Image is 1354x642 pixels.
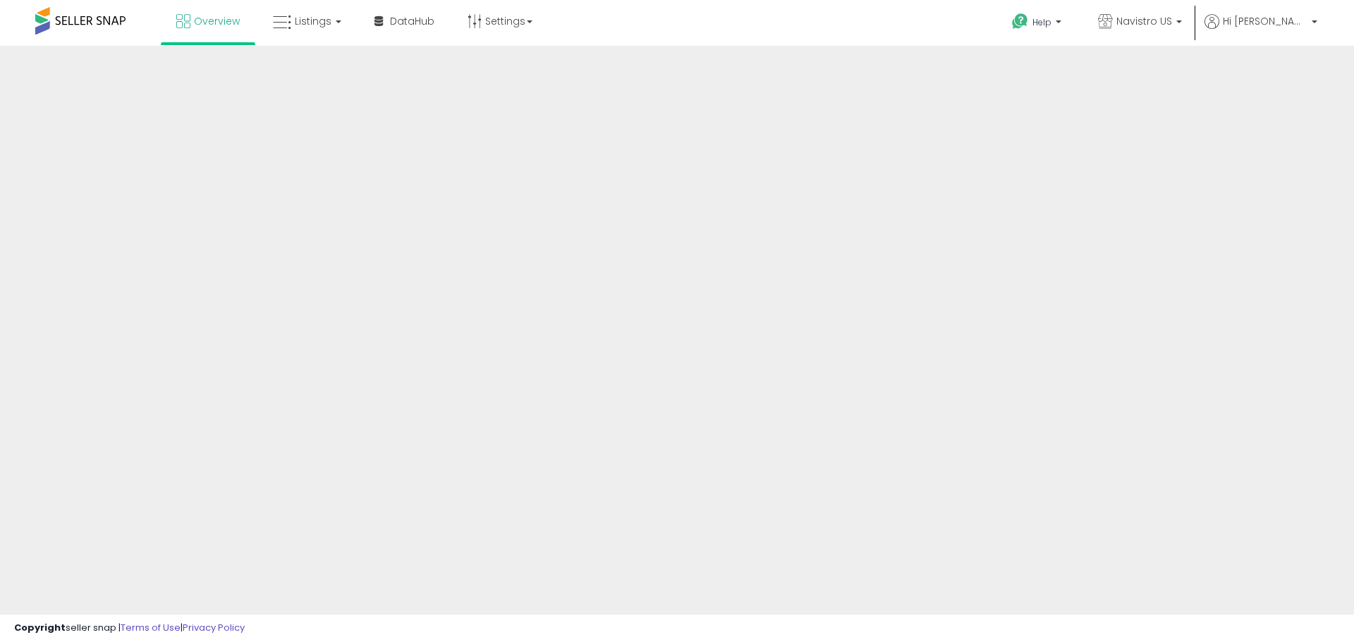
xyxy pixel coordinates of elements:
[121,621,181,634] a: Terms of Use
[295,14,331,28] span: Listings
[194,14,240,28] span: Overview
[1116,14,1172,28] span: Navistro US
[390,14,434,28] span: DataHub
[1011,13,1029,30] i: Get Help
[1204,14,1317,46] a: Hi [PERSON_NAME]
[1223,14,1307,28] span: Hi [PERSON_NAME]
[183,621,245,634] a: Privacy Policy
[1001,2,1075,46] a: Help
[14,622,245,635] div: seller snap | |
[1032,16,1051,28] span: Help
[14,621,66,634] strong: Copyright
